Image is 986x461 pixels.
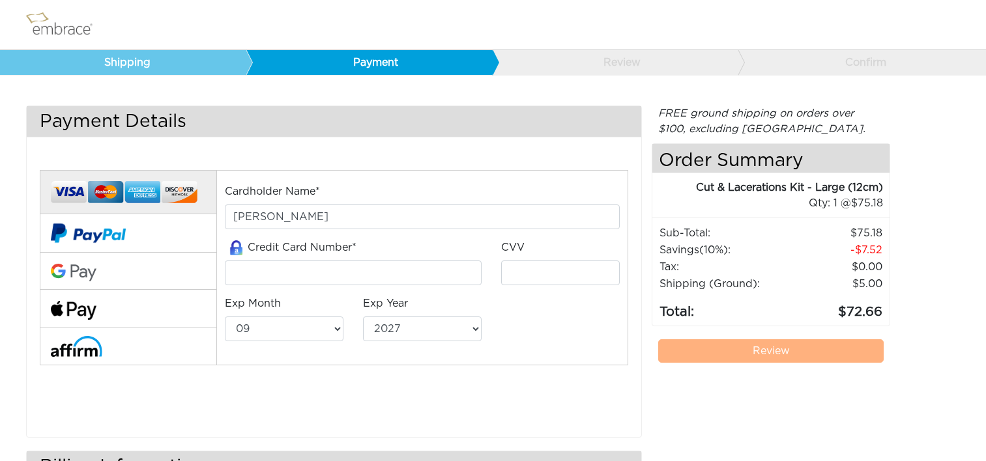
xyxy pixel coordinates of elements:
label: CVV [501,240,525,255]
a: Review [492,50,738,75]
td: Sub-Total: [659,225,782,242]
td: Total: [659,292,782,322]
span: 75.18 [851,198,883,208]
td: Savings : [659,242,782,258]
td: 7.52 [782,242,883,258]
img: affirm-logo.svg [51,336,102,356]
h4: Order Summary [652,144,890,173]
a: Payment [246,50,492,75]
a: Confirm [738,50,984,75]
img: credit-cards.png [51,177,197,208]
label: Cardholder Name* [225,184,320,199]
div: FREE ground shipping on orders over $100, excluding [GEOGRAPHIC_DATA]. [652,105,890,137]
label: Credit Card Number* [225,240,356,256]
span: (10%) [699,245,728,255]
label: Exp Year [363,296,408,311]
td: 72.66 [782,292,883,322]
td: 0.00 [782,258,883,275]
img: paypal-v2.png [51,214,126,252]
td: 75.18 [782,225,883,242]
td: Tax: [659,258,782,275]
label: Exp Month [225,296,281,311]
img: logo.png [23,8,108,41]
img: Google-Pay-Logo.svg [51,264,96,282]
a: Review [658,339,884,363]
div: 1 @ [669,195,883,211]
h3: Payment Details [27,106,641,137]
img: fullApplePay.png [51,301,96,320]
div: Cut & Lacerations Kit - Large (12cm) [652,180,883,195]
td: Shipping (Ground): [659,275,782,292]
img: amazon-lock.png [225,240,248,255]
td: $5.00 [782,275,883,292]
